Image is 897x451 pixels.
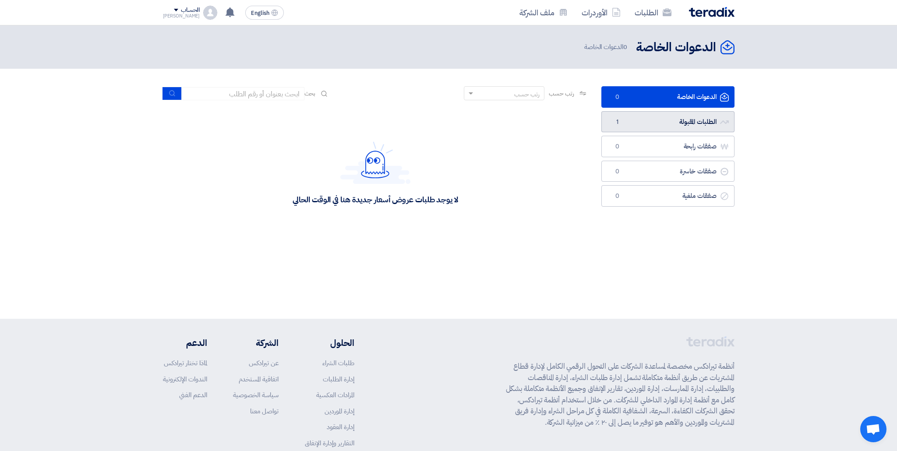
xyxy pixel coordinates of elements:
[549,89,574,98] span: رتب حسب
[245,6,284,20] button: English
[601,185,735,207] a: صفقات ملغية0
[233,390,279,400] a: سياسة الخصوصية
[179,390,207,400] a: الدعم الفني
[182,87,304,100] input: ابحث بعنوان أو رقم الطلب
[623,42,627,52] span: 0
[305,438,354,448] a: التقارير وإدارة الإنفاق
[514,90,540,99] div: رتب حسب
[249,358,279,368] a: عن تيرادكس
[612,167,623,176] span: 0
[506,361,735,428] p: أنظمة تيرادكس مخصصة لمساعدة الشركات على التحول الرقمي الكامل لإدارة قطاع المشتريات عن طريق أنظمة ...
[250,406,279,416] a: تواصل معنا
[323,374,354,384] a: إدارة الطلبات
[512,2,575,23] a: ملف الشركة
[327,422,354,432] a: إدارة العقود
[239,374,279,384] a: اتفاقية المستخدم
[601,111,735,133] a: الطلبات المقبولة1
[636,39,716,56] h2: الدعوات الخاصة
[233,336,279,349] li: الشركة
[251,10,269,16] span: English
[203,6,217,20] img: profile_test.png
[601,136,735,157] a: صفقات رابحة0
[612,93,623,102] span: 0
[612,192,623,201] span: 0
[181,7,200,14] div: الحساب
[164,358,207,368] a: لماذا تختار تيرادكس
[860,416,886,442] div: Open chat
[293,194,458,204] div: لا يوجد طلبات عروض أسعار جديدة هنا في الوقت الحالي
[689,7,735,17] img: Teradix logo
[575,2,628,23] a: الأوردرات
[163,374,207,384] a: الندوات الإلكترونية
[322,358,354,368] a: طلبات الشراء
[316,390,354,400] a: المزادات العكسية
[163,336,207,349] li: الدعم
[612,118,623,127] span: 1
[304,89,316,98] span: بحث
[601,86,735,108] a: الدعوات الخاصة0
[305,336,354,349] li: الحلول
[628,2,678,23] a: الطلبات
[340,141,410,184] img: Hello
[584,42,629,52] span: الدعوات الخاصة
[612,142,623,151] span: 0
[601,161,735,182] a: صفقات خاسرة0
[325,406,354,416] a: إدارة الموردين
[163,14,200,18] div: [PERSON_NAME]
